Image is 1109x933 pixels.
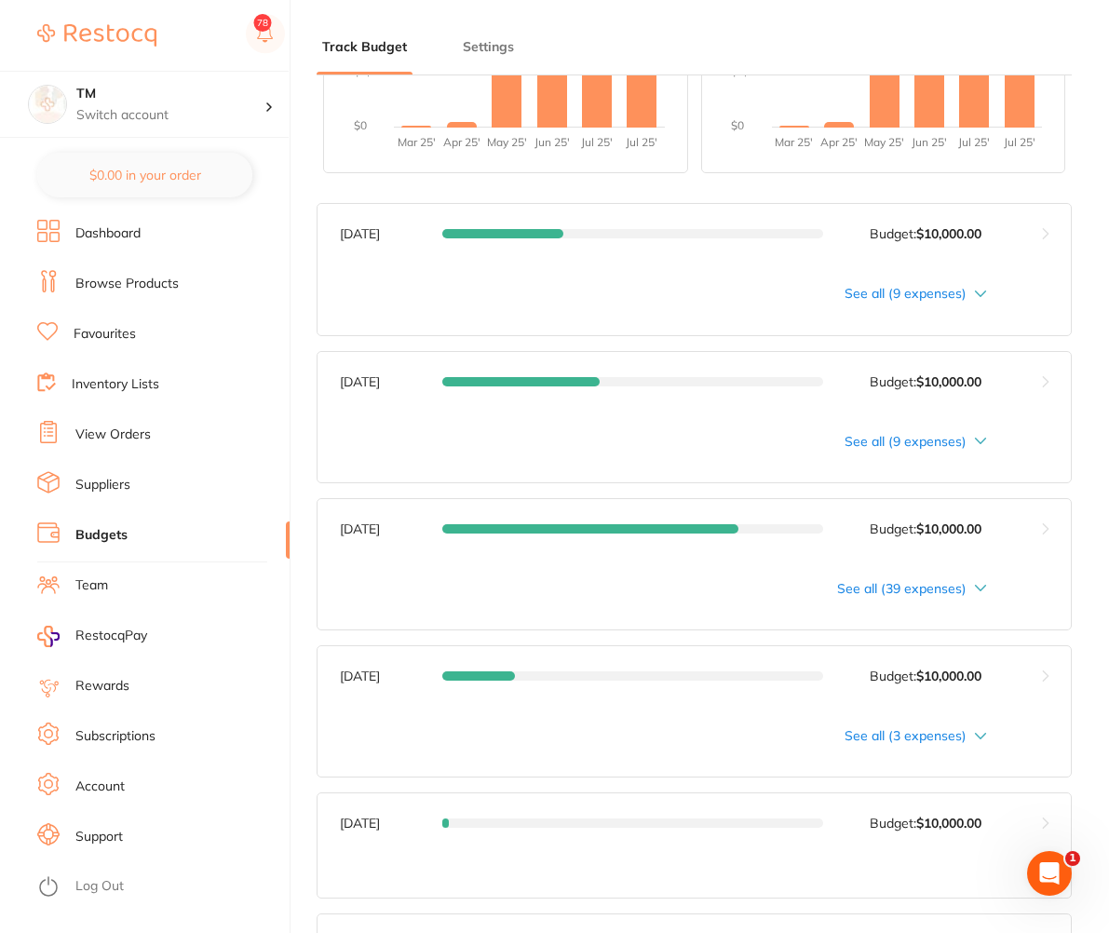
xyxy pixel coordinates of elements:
[75,526,128,545] a: Budgets
[72,375,159,394] a: Inventory Lists
[37,626,60,647] img: RestocqPay
[37,14,156,57] a: Restocq Logo
[340,226,435,241] p: [DATE]
[870,226,981,241] p: Budget:
[317,38,412,56] button: Track Budget
[76,85,264,103] h4: TM
[75,627,147,645] span: RestocqPay
[340,521,435,536] p: [DATE]
[75,877,124,896] a: Log Out
[340,728,987,743] div: See all (3 expenses)
[916,225,981,242] strong: $10,000.00
[75,828,123,846] a: Support
[75,777,125,796] a: Account
[37,24,156,47] img: Restocq Logo
[916,815,981,832] strong: $10,000.00
[916,521,981,537] strong: $10,000.00
[1027,851,1072,896] iframe: Intercom live chat
[870,669,981,683] p: Budget:
[916,373,981,390] strong: $10,000.00
[75,275,179,293] a: Browse Products
[340,816,435,831] p: [DATE]
[76,106,264,125] p: Switch account
[340,286,987,301] div: See all (9 expenses)
[75,224,141,243] a: Dashboard
[870,521,981,536] p: Budget:
[75,727,156,746] a: Subscriptions
[75,426,151,444] a: View Orders
[340,434,987,449] div: See all (9 expenses)
[870,816,981,831] p: Budget:
[457,38,520,56] button: Settings
[340,669,435,683] p: [DATE]
[1065,851,1080,866] span: 1
[340,581,987,596] div: See all (39 expenses)
[37,872,284,902] button: Log Out
[916,668,981,684] strong: $10,000.00
[340,374,435,389] p: [DATE]
[37,153,252,197] button: $0.00 in your order
[75,677,129,696] a: Rewards
[75,576,108,595] a: Team
[74,325,136,344] a: Favourites
[75,476,130,494] a: Suppliers
[37,626,147,647] a: RestocqPay
[870,374,981,389] p: Budget:
[29,86,66,123] img: TM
